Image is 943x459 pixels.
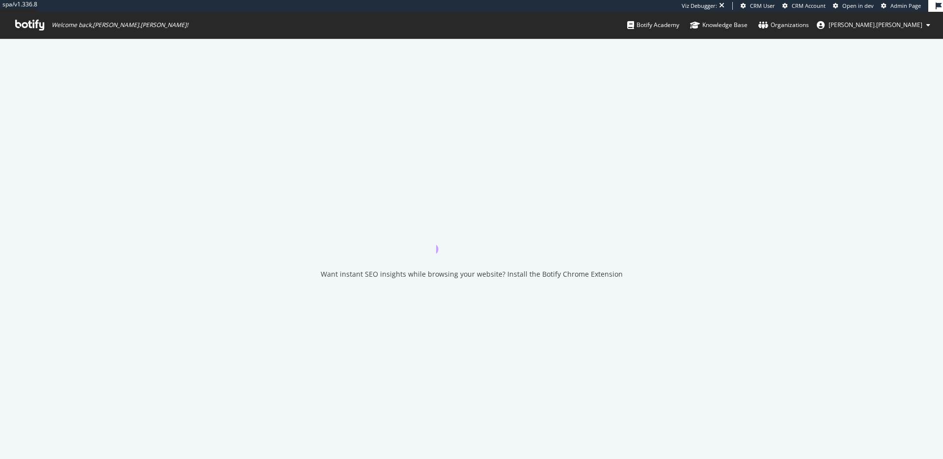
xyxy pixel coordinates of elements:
a: Admin Page [881,2,921,10]
div: Botify Academy [627,20,679,30]
span: CRM Account [792,2,826,9]
button: [PERSON_NAME].[PERSON_NAME] [809,17,938,33]
a: Botify Academy [627,12,679,38]
span: Open in dev [842,2,874,9]
a: CRM Account [782,2,826,10]
span: Admin Page [890,2,921,9]
a: CRM User [741,2,775,10]
div: Viz Debugger: [682,2,717,10]
div: Want instant SEO insights while browsing your website? Install the Botify Chrome Extension [321,269,623,279]
span: CRM User [750,2,775,9]
div: Knowledge Base [690,20,748,30]
span: Welcome back, [PERSON_NAME].[PERSON_NAME] ! [52,21,188,29]
div: Organizations [758,20,809,30]
span: joe.mcdonald [829,21,922,29]
a: Open in dev [833,2,874,10]
a: Knowledge Base [690,12,748,38]
a: Organizations [758,12,809,38]
div: animation [436,218,507,254]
